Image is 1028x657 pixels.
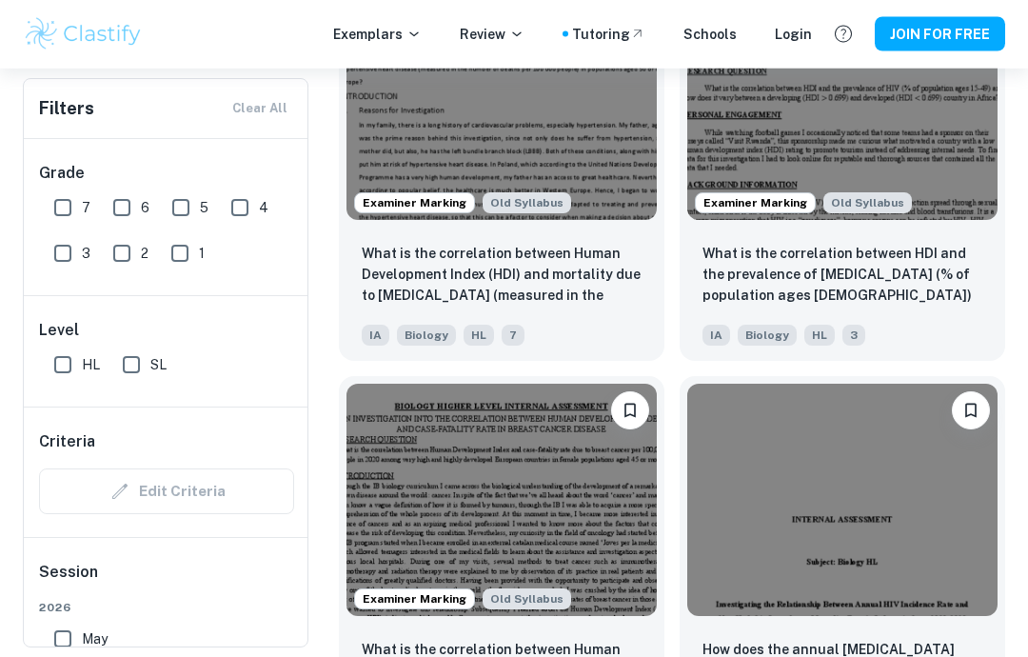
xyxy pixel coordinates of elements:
img: Clastify logo [23,15,144,53]
span: Old Syllabus [483,193,571,214]
img: Biology IA example thumbnail: How does the annual HIV incidence rate c [687,385,998,618]
div: Criteria filters are unavailable when searching by topic [39,468,294,514]
h6: Grade [39,162,294,185]
img: Biology IA example thumbnail: What is the correlation between Human De [346,385,657,618]
span: HL [82,354,100,375]
div: Starting from the May 2025 session, the Biology IA requirements have changed. It's OK to refer to... [483,589,571,610]
span: 2026 [39,599,294,616]
span: 3 [82,243,90,264]
p: Review [460,24,524,45]
div: Starting from the May 2025 session, the Biology IA requirements have changed. It's OK to refer to... [483,193,571,214]
span: Biology [397,326,456,347]
span: HL [804,326,835,347]
button: Please log in to bookmark exemplars [611,392,649,430]
span: Old Syllabus [483,589,571,610]
span: 5 [200,197,208,218]
span: 1 [199,243,205,264]
p: What is the correlation between HDI and the prevalence of HIV (% of population ages 15-49) and ho... [702,244,982,309]
span: Biology [738,326,797,347]
span: IA [362,326,389,347]
span: 7 [82,197,90,218]
p: Exemplars [333,24,422,45]
button: JOIN FOR FREE [875,17,1005,51]
h6: Filters [39,95,94,122]
button: Help and Feedback [827,18,860,50]
span: HL [464,326,494,347]
a: Schools [683,24,737,45]
h6: Criteria [39,430,95,453]
span: IA [702,326,730,347]
h6: Session [39,561,294,599]
span: Examiner Marking [355,195,474,212]
p: What is the correlation between Human Development Index (HDI) and mortality due to hypertensive h... [362,244,642,309]
span: 6 [141,197,149,218]
span: 7 [502,326,524,347]
a: Tutoring [572,24,645,45]
div: Starting from the May 2025 session, the Biology IA requirements have changed. It's OK to refer to... [823,193,912,214]
span: SL [150,354,167,375]
span: May [82,628,108,649]
span: 4 [259,197,268,218]
button: Please log in to bookmark exemplars [952,392,990,430]
span: Examiner Marking [696,195,815,212]
span: Old Syllabus [823,193,912,214]
span: 2 [141,243,148,264]
span: 3 [842,326,865,347]
h6: Level [39,319,294,342]
span: Examiner Marking [355,591,474,608]
a: Login [775,24,812,45]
